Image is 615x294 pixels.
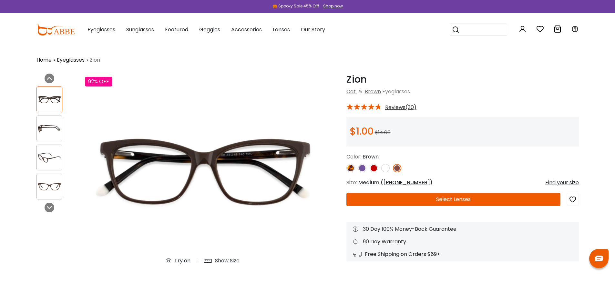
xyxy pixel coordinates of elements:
span: Accessories [231,26,262,33]
span: Size: [346,179,357,186]
a: Eyeglasses [57,56,85,64]
span: Medium ( ) [358,179,433,186]
div: Try on [174,257,190,265]
span: Brown [363,153,379,160]
img: Zion Brown Acetate Eyeglasses , SpringHinges , UniversalBridgeFit Frames from ABBE Glasses [37,122,62,135]
img: chat [595,256,603,261]
img: abbeglasses.com [36,24,75,35]
div: 92% OFF [85,77,112,86]
div: 30 Day 100% Money-Back Guarantee [353,225,572,233]
span: $14.00 [375,129,391,136]
span: Color: [346,153,361,160]
span: Eyeglasses [87,26,115,33]
span: Lenses [273,26,290,33]
img: Zion Brown Acetate Eyeglasses , SpringHinges , UniversalBridgeFit Frames from ABBE Glasses [37,180,62,193]
span: Zion [90,56,100,64]
h1: Zion [346,74,579,85]
div: Free Shipping on Orders $69+ [353,250,572,258]
img: Zion Brown Acetate Eyeglasses , SpringHinges , UniversalBridgeFit Frames from ABBE Glasses [37,93,62,106]
span: [PHONE_NUMBER] [383,179,430,186]
button: Select Lenses [346,193,560,206]
div: Shop now [323,3,343,9]
span: Reviews(30) [385,105,416,110]
img: Zion Brown Acetate Eyeglasses , SpringHinges , UniversalBridgeFit Frames from ABBE Glasses [85,74,321,270]
a: Home [36,56,52,64]
span: & [357,88,364,95]
span: Eyeglasses [382,88,410,95]
div: Show Size [215,257,240,265]
span: Featured [165,26,188,33]
span: Sunglasses [126,26,154,33]
a: Brown [365,88,381,95]
div: 🎃 Spooky Sale 45% Off! [272,3,319,9]
a: Shop now [320,3,343,9]
img: Zion Brown Acetate Eyeglasses , SpringHinges , UniversalBridgeFit Frames from ABBE Glasses [37,151,62,164]
div: Find your size [545,179,579,187]
span: Our Story [301,26,325,33]
div: 90 Day Warranty [353,238,572,246]
span: $1.00 [350,124,374,138]
a: Cat [346,88,356,95]
span: Goggles [199,26,220,33]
